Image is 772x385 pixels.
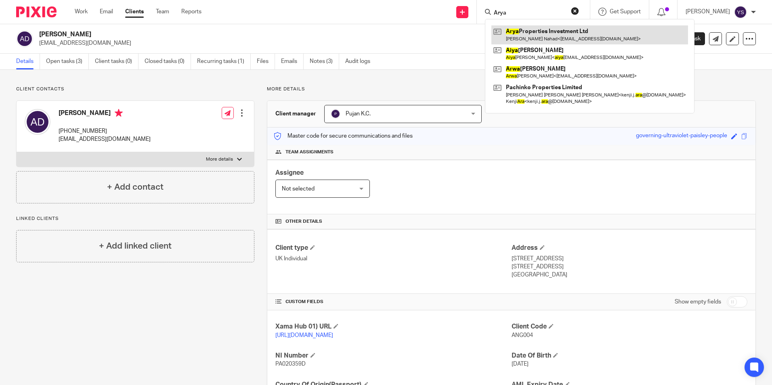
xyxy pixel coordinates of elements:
h4: NI Number [275,352,511,360]
span: ANG004 [512,333,533,338]
img: svg%3E [25,109,50,135]
span: Pujan K.C. [346,111,371,117]
a: Team [156,8,169,16]
a: Files [257,54,275,69]
span: [DATE] [512,361,529,367]
div: governing-ultraviolet-paisley-people [636,132,727,141]
input: Search [493,10,566,17]
h4: CUSTOM FIELDS [275,299,511,305]
span: Other details [285,218,322,225]
span: Get Support [610,9,641,15]
p: [PHONE_NUMBER] [59,127,151,135]
a: Client tasks (0) [95,54,138,69]
span: Not selected [282,186,315,192]
span: Team assignments [285,149,334,155]
h4: Client Code [512,322,747,331]
a: Recurring tasks (1) [197,54,251,69]
h4: + Add linked client [99,240,172,252]
a: Details [16,54,40,69]
p: Linked clients [16,216,254,222]
p: More details [206,156,233,163]
h4: Date Of Birth [512,352,747,360]
a: Emails [281,54,304,69]
a: Reports [181,8,201,16]
p: UK Individual [275,255,511,263]
p: Master code for secure communications and files [273,132,413,140]
h2: [PERSON_NAME] [39,30,524,39]
a: Clients [125,8,144,16]
p: [EMAIL_ADDRESS][DOMAIN_NAME] [39,39,646,47]
p: [EMAIL_ADDRESS][DOMAIN_NAME] [59,135,151,143]
p: [STREET_ADDRESS] [512,263,747,271]
h4: Xama Hub 01) URL [275,322,511,331]
h4: Address [512,244,747,252]
a: Email [100,8,113,16]
i: Primary [115,109,123,117]
h4: [PERSON_NAME] [59,109,151,119]
h4: + Add contact [107,181,164,193]
img: Pixie [16,6,57,17]
p: [PERSON_NAME] [686,8,730,16]
img: svg%3E [331,109,340,119]
img: svg%3E [734,6,747,19]
p: Client contacts [16,86,254,92]
h4: Client type [275,244,511,252]
a: Work [75,8,88,16]
a: Closed tasks (0) [145,54,191,69]
p: [STREET_ADDRESS] [512,255,747,263]
p: [GEOGRAPHIC_DATA] [512,271,747,279]
h3: Client manager [275,110,316,118]
p: More details [267,86,756,92]
span: Assignee [275,169,304,176]
label: Show empty fields [675,298,721,306]
a: Audit logs [345,54,376,69]
a: Open tasks (3) [46,54,89,69]
button: Clear [571,7,579,15]
a: [URL][DOMAIN_NAME] [275,333,333,338]
img: svg%3E [16,30,33,47]
span: PA020359D [275,361,306,367]
a: Notes (3) [310,54,339,69]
